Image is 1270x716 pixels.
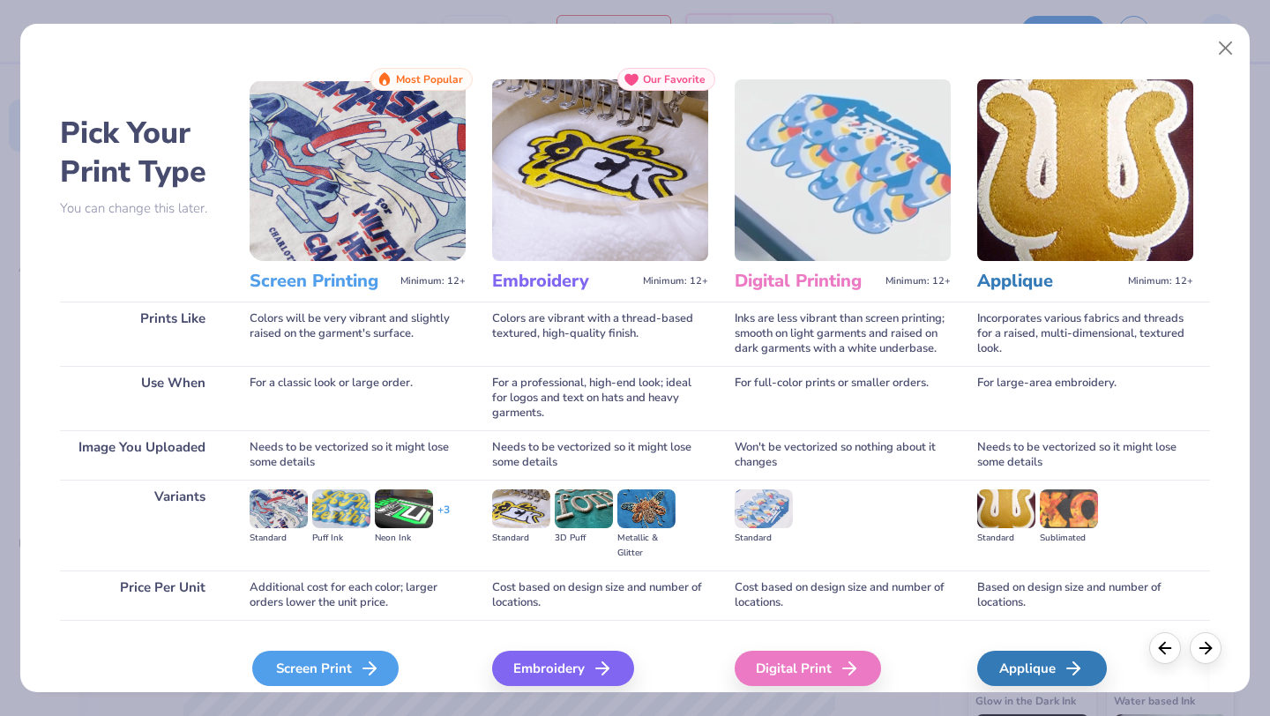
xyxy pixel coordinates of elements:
p: You can change this later. [60,201,223,216]
div: Metallic & Glitter [617,531,676,561]
h3: Applique [977,270,1121,293]
div: Needs to be vectorized so it might lose some details [492,430,708,480]
div: + 3 [437,503,450,533]
img: Standard [492,489,550,528]
div: Won't be vectorized so nothing about it changes [735,430,951,480]
div: For a classic look or large order. [250,366,466,430]
div: For full-color prints or smaller orders. [735,366,951,430]
span: Minimum: 12+ [885,275,951,287]
div: Needs to be vectorized so it might lose some details [250,430,466,480]
button: Close [1209,32,1243,65]
div: Colors are vibrant with a thread-based textured, high-quality finish. [492,302,708,366]
img: Standard [735,489,793,528]
div: Additional cost for each color; larger orders lower the unit price. [250,571,466,620]
div: Variants [60,480,223,571]
div: For large-area embroidery. [977,366,1193,430]
img: Embroidery [492,79,708,261]
div: Based on design size and number of locations. [977,571,1193,620]
div: Cost based on design size and number of locations. [492,571,708,620]
div: Standard [250,531,308,546]
span: Most Popular [396,73,463,86]
h2: Pick Your Print Type [60,114,223,191]
h3: Embroidery [492,270,636,293]
div: Digital Print [735,651,881,686]
img: Puff Ink [312,489,370,528]
span: We'll vectorize your image. [250,690,466,705]
div: Colors will be very vibrant and slightly raised on the garment's surface. [250,302,466,366]
div: Needs to be vectorized so it might lose some details [977,430,1193,480]
div: Standard [977,531,1035,546]
span: Minimum: 12+ [1128,275,1193,287]
img: Applique [977,79,1193,261]
img: Screen Printing [250,79,466,261]
div: Cost based on design size and number of locations. [735,571,951,620]
img: Digital Printing [735,79,951,261]
div: 3D Puff [555,531,613,546]
div: Image You Uploaded [60,430,223,480]
div: Prints Like [60,302,223,366]
div: Use When [60,366,223,430]
h3: Digital Printing [735,270,878,293]
img: Sublimated [1040,489,1098,528]
span: Minimum: 12+ [400,275,466,287]
span: We'll vectorize your image. [492,690,708,705]
div: Inks are less vibrant than screen printing; smooth on light garments and raised on dark garments ... [735,302,951,366]
div: Neon Ink [375,531,433,546]
div: Sublimated [1040,531,1098,546]
span: Our Favorite [643,73,706,86]
h3: Screen Printing [250,270,393,293]
div: Incorporates various fabrics and threads for a raised, multi-dimensional, textured look. [977,302,1193,366]
span: Minimum: 12+ [643,275,708,287]
img: 3D Puff [555,489,613,528]
div: Price Per Unit [60,571,223,620]
div: Standard [735,531,793,546]
img: Standard [977,489,1035,528]
div: For a professional, high-end look; ideal for logos and text on hats and heavy garments. [492,366,708,430]
span: We'll vectorize your image. [977,690,1193,705]
div: Embroidery [492,651,634,686]
div: Applique [977,651,1107,686]
img: Neon Ink [375,489,433,528]
div: Standard [492,531,550,546]
img: Metallic & Glitter [617,489,676,528]
div: Puff Ink [312,531,370,546]
img: Standard [250,489,308,528]
div: Screen Print [252,651,399,686]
